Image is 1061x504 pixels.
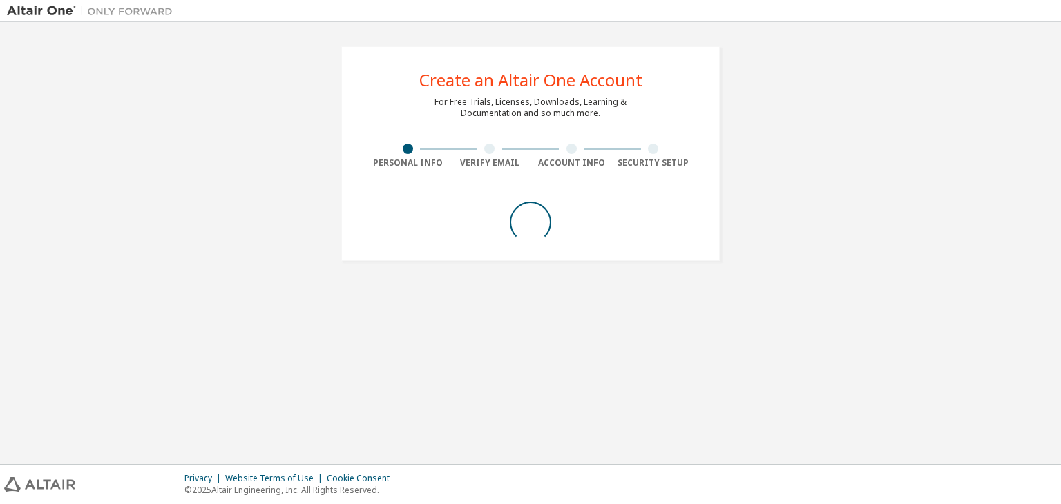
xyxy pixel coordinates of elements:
[434,97,627,119] div: For Free Trials, Licenses, Downloads, Learning & Documentation and so much more.
[530,157,613,168] div: Account Info
[225,473,327,484] div: Website Terms of Use
[184,484,398,496] p: © 2025 Altair Engineering, Inc. All Rights Reserved.
[419,72,642,88] div: Create an Altair One Account
[4,477,75,492] img: altair_logo.svg
[184,473,225,484] div: Privacy
[7,4,180,18] img: Altair One
[367,157,449,168] div: Personal Info
[327,473,398,484] div: Cookie Consent
[449,157,531,168] div: Verify Email
[613,157,695,168] div: Security Setup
